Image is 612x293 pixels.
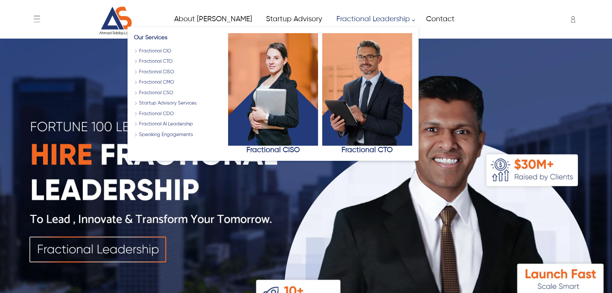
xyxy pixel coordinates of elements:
a: Fractional CISO [134,69,224,76]
a: Fractional CISO [228,33,318,155]
a: Contact [419,12,461,26]
a: Startup Advisory Services [134,100,224,107]
img: Website Logo for Ahmad Siddiqui [92,6,140,35]
a: Fractional AI Leadership [134,121,224,128]
a: About Ahmad [167,12,259,26]
a: Speaking Engagements [134,131,224,139]
a: Startup Advisory [259,12,329,26]
div: Fractional CTO [322,146,412,155]
a: Fractinal Chief Marketing Officer [134,79,224,86]
img: Fractional CTO [322,33,412,146]
a: Fractional CTO [322,33,412,155]
div: Fractional CISO [228,146,318,155]
a: Fractional Data Leadership [134,110,224,118]
a: Our Services [134,35,167,41]
img: Fractional CISO [228,33,318,146]
a: Fractional Leadership [329,12,419,26]
div: Enter to Open SignUp and Register OverLay [567,13,576,26]
a: Fractional Chief Sales Officer [134,89,224,97]
a: 2 [134,58,224,65]
a: Fractional CIO [134,48,224,55]
a: Website Logo for Ahmad Siddiqui [81,6,152,35]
